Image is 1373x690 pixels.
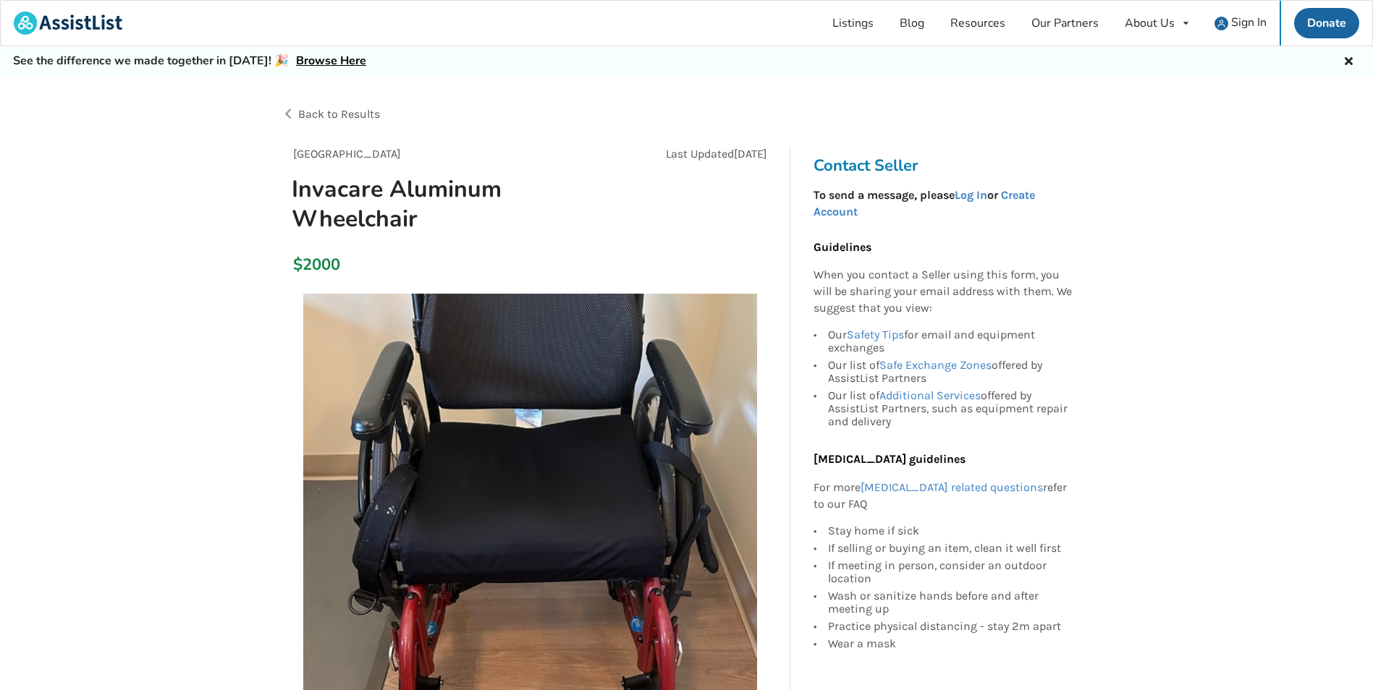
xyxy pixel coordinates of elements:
[1201,1,1280,46] a: user icon Sign In
[814,240,871,254] b: Guidelines
[1214,17,1228,30] img: user icon
[814,188,1035,218] a: Create Account
[887,1,937,46] a: Blog
[828,524,1073,540] div: Stay home if sick
[828,618,1073,635] div: Practice physical distancing - stay 2m apart
[814,188,1035,218] strong: To send a message, please or
[1125,17,1175,29] div: About Us
[280,174,622,234] h1: Invacare Aluminum Wheelchair
[666,147,734,161] span: Last Updated
[847,328,904,341] a: Safety Tips
[937,1,1018,46] a: Resources
[828,328,1073,357] div: Our for email and equipment exchanges
[828,357,1073,387] div: Our list of offered by AssistList Partners
[861,480,1043,494] a: [MEDICAL_DATA] related questions
[828,587,1073,618] div: Wash or sanitize hands before and after meeting up
[828,635,1073,650] div: Wear a mask
[734,147,767,161] span: [DATE]
[1018,1,1112,46] a: Our Partners
[298,107,380,121] span: Back to Results
[14,12,122,35] img: assistlist-logo
[814,452,966,466] b: [MEDICAL_DATA] guidelines
[814,156,1080,176] h3: Contact Seller
[828,387,1073,428] div: Our list of offered by AssistList Partners, such as equipment repair and delivery
[879,358,992,372] a: Safe Exchange Zones
[819,1,887,46] a: Listings
[293,147,401,161] span: [GEOGRAPHIC_DATA]
[828,540,1073,557] div: If selling or buying an item, clean it well first
[296,53,366,69] a: Browse Here
[293,255,301,275] div: $2000
[814,480,1073,513] p: For more refer to our FAQ
[13,54,366,69] h5: See the difference we made together in [DATE]! 🎉
[879,388,981,402] a: Additional Services
[1294,8,1359,38] a: Donate
[1231,14,1267,30] span: Sign In
[955,188,987,202] a: Log In
[828,557,1073,587] div: If meeting in person, consider an outdoor location
[814,267,1073,317] p: When you contact a Seller using this form, you will be sharing your email address with them. We s...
